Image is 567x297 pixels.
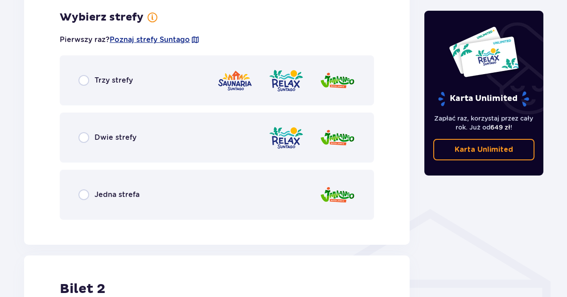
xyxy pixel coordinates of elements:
[320,68,355,93] img: zone logo
[433,139,535,160] a: Karta Unlimited
[217,68,253,93] img: zone logo
[437,91,530,107] p: Karta Unlimited
[320,125,355,151] img: zone logo
[455,145,513,155] p: Karta Unlimited
[60,11,144,24] p: Wybierz strefy
[268,125,304,151] img: zone logo
[60,35,200,45] p: Pierwszy raz?
[490,124,510,131] span: 649 zł
[433,114,535,132] p: Zapłać raz, korzystaj przez cały rok. Już od !
[268,68,304,93] img: zone logo
[110,35,190,45] a: Poznaj strefy Suntago
[94,133,136,142] p: Dwie strefy
[94,75,133,85] p: Trzy strefy
[320,182,355,208] img: zone logo
[94,190,140,200] p: Jedna strefa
